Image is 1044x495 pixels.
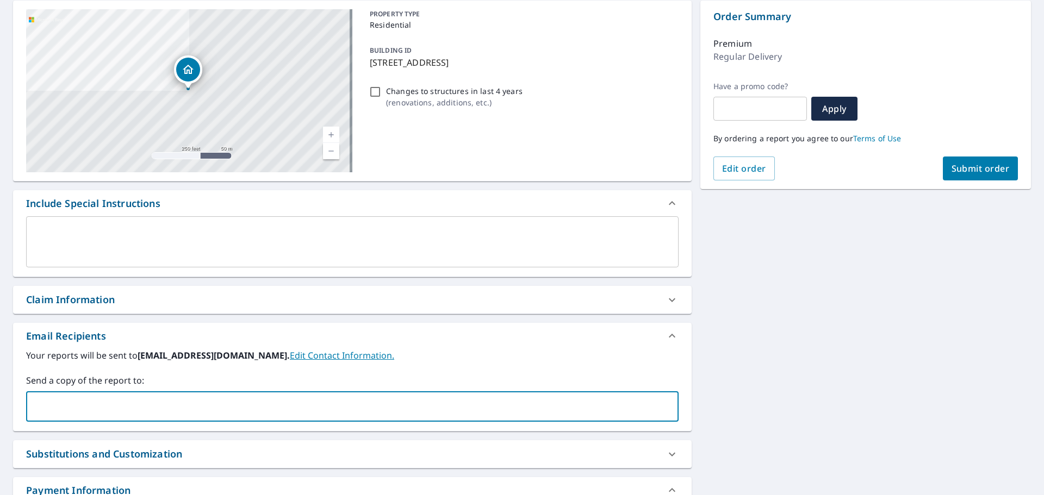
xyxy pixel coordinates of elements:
[13,190,692,216] div: Include Special Instructions
[713,134,1018,143] p: By ordering a report you agree to our
[370,19,674,30] p: Residential
[386,85,523,97] p: Changes to structures in last 4 years
[13,286,692,314] div: Claim Information
[323,143,339,159] a: Current Level 17, Zoom Out
[713,37,752,50] p: Premium
[713,156,775,180] button: Edit order
[386,97,523,108] p: ( renovations, additions, etc. )
[13,440,692,468] div: Substitutions and Customization
[853,133,902,143] a: Terms of Use
[370,9,674,19] p: PROPERTY TYPE
[713,82,807,91] label: Have a promo code?
[713,9,1018,24] p: Order Summary
[26,196,160,211] div: Include Special Instructions
[370,46,412,55] p: BUILDING ID
[26,329,106,343] div: Email Recipients
[26,349,679,362] label: Your reports will be sent to
[811,97,857,121] button: Apply
[713,50,782,63] p: Regular Delivery
[943,156,1018,180] button: Submit order
[26,447,182,461] div: Substitutions and Customization
[820,103,849,115] span: Apply
[370,56,674,69] p: [STREET_ADDRESS]
[26,374,679,387] label: Send a copy of the report to:
[138,349,290,361] b: [EMAIL_ADDRESS][DOMAIN_NAME].
[290,349,394,361] a: EditContactInfo
[722,162,766,174] span: Edit order
[174,55,202,89] div: Dropped pin, building 1, Residential property, 3051 N 87th St Milwaukee, WI 53222
[26,292,115,307] div: Claim Information
[13,323,692,349] div: Email Recipients
[952,162,1010,174] span: Submit order
[323,127,339,143] a: Current Level 17, Zoom In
